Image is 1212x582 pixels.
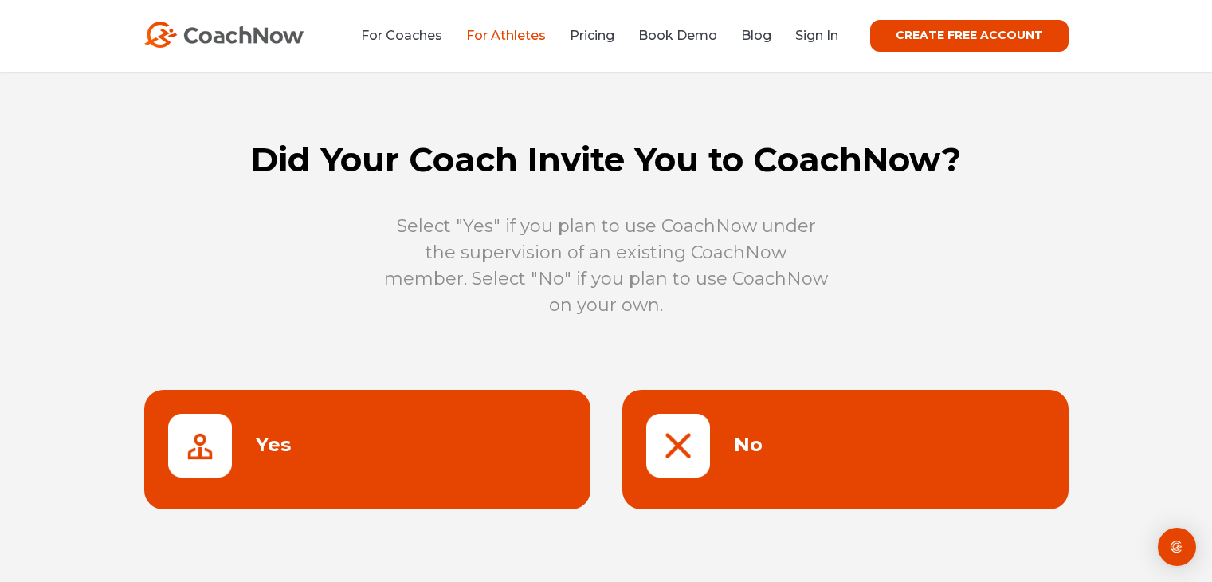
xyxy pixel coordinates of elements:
[383,213,830,318] p: Select "Yes" if you plan to use CoachNow under the supervision of an existing CoachNow member. Se...
[741,28,771,43] a: Blog
[466,28,546,43] a: For Athletes
[128,140,1085,181] h1: Did Your Coach Invite You to CoachNow?
[361,28,442,43] a: For Coaches
[795,28,838,43] a: Sign In
[570,28,614,43] a: Pricing
[870,20,1069,52] a: CREATE FREE ACCOUNT
[144,22,304,48] img: CoachNow Logo
[1158,528,1196,566] div: Open Intercom Messenger
[638,28,717,43] a: Book Demo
